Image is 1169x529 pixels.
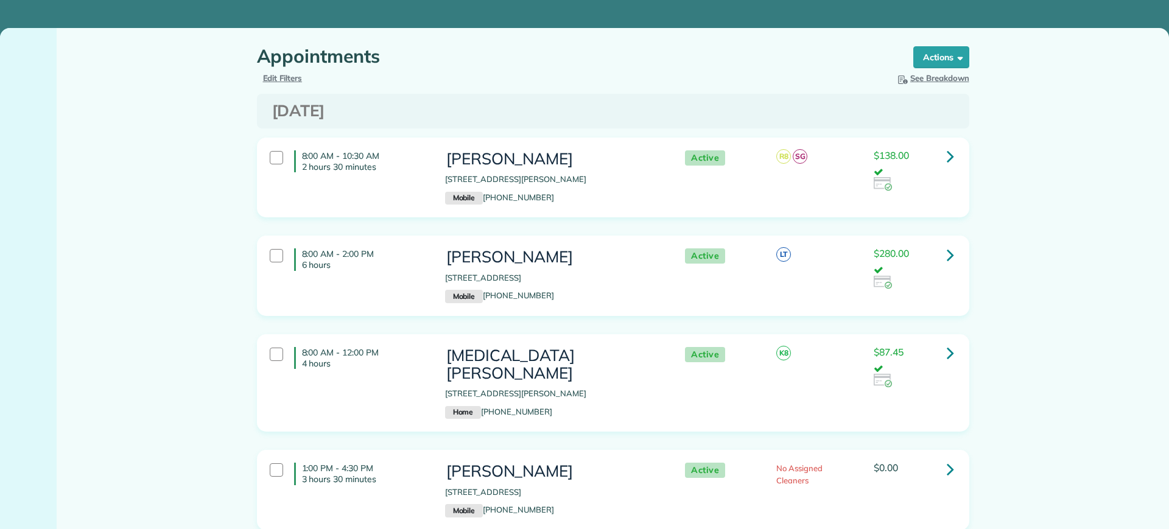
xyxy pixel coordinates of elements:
span: $138.00 [874,149,909,161]
span: SG [793,149,807,164]
small: Mobile [445,504,483,517]
span: LT [776,247,791,262]
p: [STREET_ADDRESS][PERSON_NAME] [445,173,661,186]
p: [STREET_ADDRESS][PERSON_NAME] [445,388,661,400]
button: Actions [913,46,969,68]
h4: 1:00 PM - 4:30 PM [294,463,427,485]
p: [STREET_ADDRESS] [445,486,661,499]
h4: 8:00 AM - 10:30 AM [294,150,427,172]
span: R8 [776,149,791,164]
a: Mobile[PHONE_NUMBER] [445,290,554,300]
small: Mobile [445,192,483,205]
h1: Appointments [257,46,890,66]
h3: [MEDICAL_DATA][PERSON_NAME] [445,347,661,382]
button: See Breakdown [896,72,969,85]
h3: [DATE] [272,102,954,120]
span: Active [685,347,725,362]
small: Mobile [445,290,483,303]
span: Active [685,248,725,264]
h3: [PERSON_NAME] [445,463,661,480]
a: Edit Filters [263,73,303,83]
p: 4 hours [302,358,427,369]
span: $280.00 [874,247,909,259]
p: 2 hours 30 minutes [302,161,427,172]
p: [STREET_ADDRESS] [445,272,661,284]
img: icon_credit_card_success-27c2c4fc500a7f1a58a13ef14842cb958d03041fefb464fd2e53c949a5770e83.png [874,177,892,191]
a: Home[PHONE_NUMBER] [445,407,552,416]
span: Active [685,463,725,478]
span: K8 [776,346,791,360]
h3: [PERSON_NAME] [445,150,661,168]
span: No Assigned Cleaners [776,463,823,485]
small: Home [445,406,481,419]
span: Active [685,150,725,166]
h3: [PERSON_NAME] [445,248,661,266]
p: 6 hours [302,259,427,270]
h4: 8:00 AM - 12:00 PM [294,347,427,369]
img: icon_credit_card_success-27c2c4fc500a7f1a58a13ef14842cb958d03041fefb464fd2e53c949a5770e83.png [874,374,892,387]
a: Mobile[PHONE_NUMBER] [445,192,554,202]
p: 3 hours 30 minutes [302,474,427,485]
h4: 8:00 AM - 2:00 PM [294,248,427,270]
a: Mobile[PHONE_NUMBER] [445,505,554,514]
img: icon_credit_card_success-27c2c4fc500a7f1a58a13ef14842cb958d03041fefb464fd2e53c949a5770e83.png [874,276,892,289]
span: $0.00 [874,461,898,474]
span: $87.45 [874,346,904,358]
